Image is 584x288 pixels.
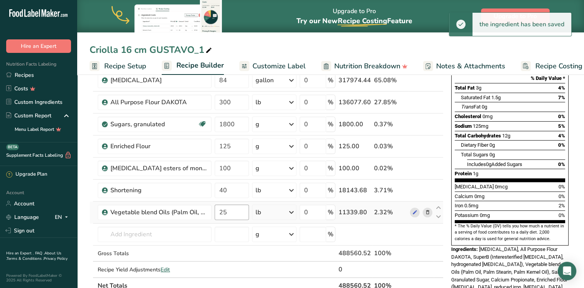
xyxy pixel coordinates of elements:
[455,223,565,242] section: * The % Daily Value (DV) tells you how much a nutrient in a serving of food contributes to a dail...
[558,161,565,167] span: 0%
[480,212,490,218] span: 0mg
[502,133,510,139] span: 12g
[256,186,261,195] div: lb
[464,203,478,208] span: 0.5mg
[339,142,371,151] div: 125.00
[339,120,371,129] div: 1800.00
[176,60,224,71] span: Recipe Builder
[374,142,407,151] div: 0.03%
[491,95,501,100] span: 1.5g
[6,210,39,224] a: Language
[296,16,412,25] span: Try our New Feature
[455,85,475,91] span: Total Fat
[455,123,472,129] span: Sodium
[90,43,213,57] div: Criolla 16 cm GUSTAVO_1
[494,12,537,21] span: Upgrade to Pro
[481,8,550,24] button: Upgrade to Pro
[451,246,478,252] span: Ingredients:
[455,184,494,190] span: [MEDICAL_DATA]
[461,152,488,158] span: Total Sugars
[110,142,207,151] div: Enriched Flour
[110,186,207,195] div: Shortening
[110,164,207,173] div: [MEDICAL_DATA] esters of mono- and diglycerides of fatty acids (E472c)
[374,208,407,217] div: 2.32%
[473,123,488,129] span: 125mg
[110,76,207,85] div: [MEDICAL_DATA]
[256,98,261,107] div: lb
[256,142,259,151] div: g
[35,251,44,256] a: FAQ .
[558,262,576,280] div: Open Intercom Messenger
[296,0,412,32] div: Upgrade to Pro
[7,256,44,261] a: Terms & Conditions .
[256,164,259,173] div: g
[558,123,565,129] span: 5%
[374,186,407,195] div: 3.71%
[110,208,207,217] div: Vegetable blend Oils (Palm Oil, Palm Stearin, Palm Kernel Oil)
[559,203,565,208] span: 2%
[6,112,51,120] div: Custom Report
[339,265,371,274] div: 0
[374,76,407,85] div: 65.08%
[455,212,479,218] span: Potassium
[423,58,505,75] a: Notes & Attachments
[256,76,274,85] div: gallon
[472,13,571,36] div: the ingredient has been saved
[474,193,484,199] span: 0mg
[455,171,472,176] span: Protein
[558,133,565,139] span: 4%
[461,104,474,110] i: Trans
[6,251,61,261] a: About Us .
[535,61,582,71] span: Recipe Costing
[461,142,488,148] span: Dietary Fiber
[455,203,463,208] span: Iron
[455,133,501,139] span: Total Carbohydrates
[252,61,306,71] span: Customize Label
[98,249,212,258] div: Gross Totals
[55,212,71,222] div: EN
[495,184,508,190] span: 0mcg
[339,208,371,217] div: 11339.80
[482,114,493,119] span: 0mg
[6,273,71,283] div: Powered By FoodLabelMaker © 2025 All Rights Reserved
[473,171,478,176] span: 1g
[486,161,491,167] span: 0g
[334,61,400,71] span: Nutrition Breakdown
[489,142,495,148] span: 0g
[374,98,407,107] div: 27.85%
[374,164,407,173] div: 0.02%
[558,85,565,91] span: 4%
[110,98,207,107] div: All Purpose Flour DAKOTA
[44,256,68,261] a: Privacy Policy
[339,186,371,195] div: 18143.68
[256,230,259,239] div: g
[337,16,387,25] span: Recipe Costing
[110,120,198,129] div: Sugars, granulated
[436,61,505,71] span: Notes & Attachments
[455,74,565,83] section: % Daily Value *
[482,104,487,110] span: 0g
[321,58,408,75] a: Nutrition Breakdown
[461,95,490,100] span: Saturated Fat
[374,120,407,129] div: 0.37%
[558,95,565,100] span: 7%
[558,114,565,119] span: 0%
[339,98,371,107] div: 136077.60
[489,152,495,158] span: 0g
[455,114,481,119] span: Cholesterol
[339,164,371,173] div: 100.00
[104,61,146,71] span: Recipe Setup
[6,251,34,256] a: Hire an Expert .
[476,85,481,91] span: 3g
[461,104,481,110] span: Fat
[90,58,146,75] a: Recipe Setup
[339,76,371,85] div: 317974.44
[98,227,212,242] input: Add Ingredient
[6,39,71,53] button: Hire an Expert
[6,171,47,178] div: Upgrade Plan
[256,120,259,129] div: g
[256,208,261,217] div: lb
[559,212,565,218] span: 0%
[455,193,473,199] span: Calcium
[374,249,407,258] div: 100%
